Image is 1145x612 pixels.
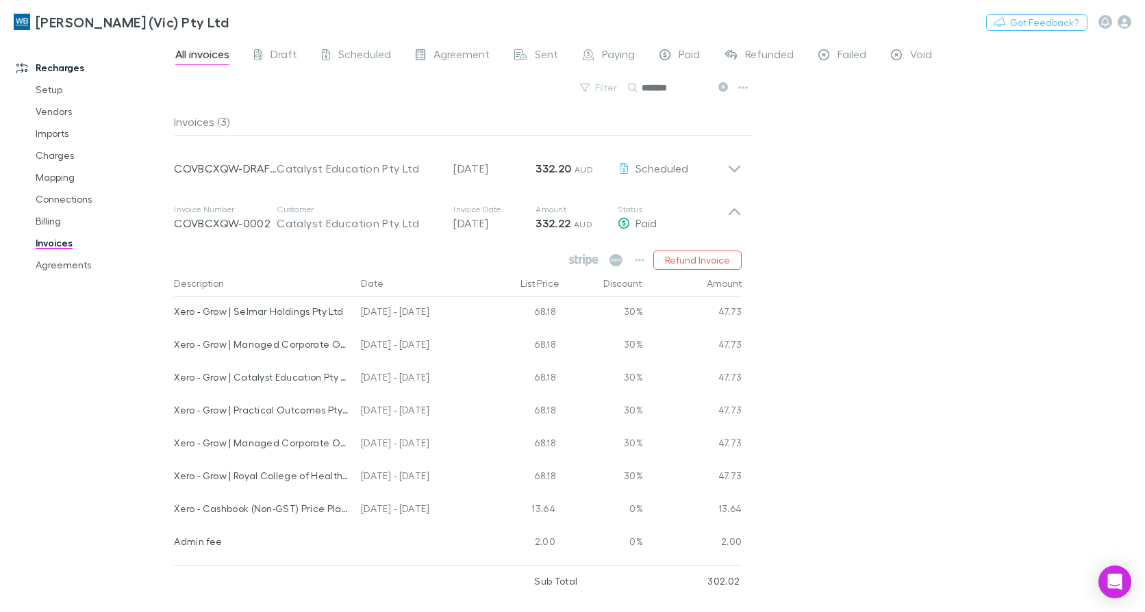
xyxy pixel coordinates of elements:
[355,396,479,429] div: [DATE] - [DATE]
[174,330,350,359] div: Xero - Grow | Managed Corporate Outcomes (SS)
[1098,565,1131,598] div: Open Intercom Messenger
[277,215,440,231] div: Catalyst Education Pty Ltd
[174,160,277,177] p: COVBCXQW-DRAFT
[22,123,181,144] a: Imports
[561,330,643,363] div: 30%
[561,494,643,527] div: 0%
[561,396,643,429] div: 30%
[479,429,561,461] div: 68.18
[535,47,558,65] span: Sent
[479,494,561,527] div: 13.64
[174,461,350,490] div: Xero - Grow | Royal College of Healthcare Pty Ltd
[561,527,643,560] div: 0%
[636,162,688,175] span: Scheduled
[910,47,932,65] span: Void
[355,429,479,461] div: [DATE] - [DATE]
[536,216,570,230] strong: 332.22
[163,136,753,190] div: COVBCXQW-DRAFTCatalyst Education Pty Ltd[DATE]332.20 AUDScheduled
[453,215,536,231] p: [DATE]
[22,188,181,210] a: Connections
[277,160,440,177] div: Catalyst Education Pty Ltd
[355,363,479,396] div: [DATE] - [DATE]
[643,527,742,560] div: 2.00
[479,461,561,494] div: 68.18
[479,396,561,429] div: 68.18
[561,297,643,330] div: 30%
[602,47,635,65] span: Paying
[534,569,577,594] p: Sub Total
[22,210,181,232] a: Billing
[479,297,561,330] div: 68.18
[574,219,592,229] span: AUD
[479,363,561,396] div: 68.18
[838,47,866,65] span: Failed
[479,330,561,363] div: 68.18
[5,5,237,38] a: [PERSON_NAME] (Vic) Pty Ltd
[36,14,229,30] h3: [PERSON_NAME] (Vic) Pty Ltd
[643,297,742,330] div: 47.73
[174,297,350,326] div: Xero - Grow | Selmar Holdings Pty Ltd
[163,190,753,245] div: Invoice NumberCOVBCXQW-0002CustomerCatalyst Education Pty LtdInvoice Date[DATE]Amount332.22 AUDSt...
[174,204,277,215] p: Invoice Number
[643,330,742,363] div: 47.73
[22,232,181,254] a: Invoices
[174,396,350,424] div: Xero - Grow | Practical Outcomes Pty Ltd
[3,57,181,79] a: Recharges
[643,461,742,494] div: 47.73
[536,162,571,175] strong: 332.20
[573,79,625,96] button: Filter
[174,527,350,556] div: Admin fee
[679,47,700,65] span: Paid
[636,216,657,229] span: Paid
[175,47,229,65] span: All invoices
[575,164,593,175] span: AUD
[561,461,643,494] div: 30%
[479,527,561,560] div: 2.00
[561,429,643,461] div: 30%
[355,494,479,527] div: [DATE] - [DATE]
[453,160,536,177] p: [DATE]
[643,396,742,429] div: 47.73
[643,363,742,396] div: 47.73
[536,204,618,215] p: Amount
[22,254,181,276] a: Agreements
[338,47,391,65] span: Scheduled
[270,47,297,65] span: Draft
[643,494,742,527] div: 13.64
[561,363,643,396] div: 30%
[174,363,350,392] div: Xero - Grow | Catalyst Education Pty Ltd
[355,330,479,363] div: [DATE] - [DATE]
[653,251,742,270] button: Refund Invoice
[277,204,440,215] p: Customer
[174,494,350,523] div: Xero - Cashbook (Non-GST) Price Plan | Selmar Group Pty Ltd
[22,144,181,166] a: Charges
[22,166,181,188] a: Mapping
[745,47,794,65] span: Refunded
[433,47,490,65] span: Agreement
[22,79,181,101] a: Setup
[618,204,727,215] p: Status
[453,204,536,215] p: Invoice Date
[355,461,479,494] div: [DATE] - [DATE]
[174,429,350,457] div: Xero - Grow | Managed Corporate Outcomes Pty Ltd
[22,101,181,123] a: Vendors
[986,14,1087,31] button: Got Feedback?
[355,297,479,330] div: [DATE] - [DATE]
[707,569,740,594] p: 302.02
[643,429,742,461] div: 47.73
[174,215,277,231] p: COVBCXQW-0002
[14,14,30,30] img: William Buck (Vic) Pty Ltd's Logo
